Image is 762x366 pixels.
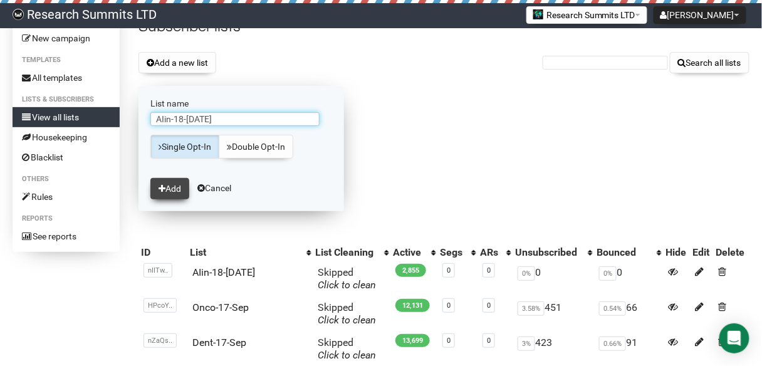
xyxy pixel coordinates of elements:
span: 0.54% [599,301,626,316]
a: Rules [13,187,120,207]
input: The name of your new list [150,112,320,126]
div: Segs [440,246,465,259]
span: 13,699 [395,334,430,347]
div: Open Intercom Messenger [719,323,749,353]
a: 0 [447,266,451,274]
a: Cancel [197,183,231,193]
span: 3% [518,337,535,351]
th: Active: No sort applied, activate to apply an ascending sort [390,244,437,261]
th: Segs: No sort applied, activate to apply an ascending sort [437,244,478,261]
div: Unsubscribed [515,246,582,259]
a: Single Opt-In [150,135,219,159]
a: Click to clean [318,279,376,291]
div: List Cleaning [315,246,378,259]
button: Add a new list [138,52,216,73]
span: nZaQs.. [144,333,177,348]
img: bccbfd5974049ef095ce3c15df0eef5a [13,9,24,20]
span: HPcoY.. [144,298,177,313]
a: 0 [487,337,491,345]
span: Skipped [318,301,376,326]
th: List Cleaning: No sort applied, activate to apply an ascending sort [313,244,390,261]
a: See reports [13,226,120,246]
a: 0 [487,301,491,310]
li: Templates [13,53,120,68]
span: 2,855 [395,264,426,277]
a: All templates [13,68,120,88]
span: 0% [599,266,617,281]
th: Bounced: No sort applied, activate to apply an ascending sort [594,244,663,261]
div: ID [141,246,185,259]
div: ARs [480,246,500,259]
td: 451 [513,296,594,332]
span: 0% [518,266,535,281]
a: Dent-17-Sep [192,337,246,348]
a: New campaign [13,28,120,48]
li: Others [13,172,120,187]
a: 0 [447,301,451,310]
a: Click to clean [318,314,376,326]
div: Bounced [597,246,650,259]
a: Onco-17-Sep [192,301,249,313]
th: Unsubscribed: No sort applied, activate to apply an ascending sort [513,244,594,261]
div: List [190,246,300,259]
div: Delete [716,246,747,259]
a: 0 [447,337,451,345]
button: [PERSON_NAME] [654,6,746,24]
label: List name [150,98,332,109]
span: nIITw.. [144,263,172,278]
th: Hide: No sort applied, sorting is disabled [663,244,690,261]
th: ID: No sort applied, sorting is disabled [138,244,187,261]
span: 3.58% [518,301,545,316]
img: 2.jpg [533,9,543,19]
th: Delete: No sort applied, sorting is disabled [714,244,749,261]
li: Lists & subscribers [13,92,120,107]
span: Skipped [318,337,376,361]
td: 0 [594,261,663,296]
th: Edit: No sort applied, sorting is disabled [691,244,714,261]
span: 12,131 [395,299,430,312]
li: Reports [13,211,120,226]
a: Double Opt-In [219,135,293,159]
span: 0.66% [599,337,626,351]
a: Housekeeping [13,127,120,147]
a: Click to clean [318,349,376,361]
div: Edit [693,246,711,259]
th: ARs: No sort applied, activate to apply an ascending sort [478,244,513,261]
button: Search all lists [670,52,749,73]
a: View all lists [13,107,120,127]
th: List: No sort applied, activate to apply an ascending sort [187,244,313,261]
span: Skipped [318,266,376,291]
td: 0 [513,261,594,296]
button: Research Summits LTD [526,6,647,24]
td: 66 [594,296,663,332]
a: 0 [487,266,491,274]
div: Hide [665,246,687,259]
div: Active [393,246,425,259]
a: Blacklist [13,147,120,167]
a: AIin-18-[DATE] [192,266,255,278]
button: Add [150,178,189,199]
